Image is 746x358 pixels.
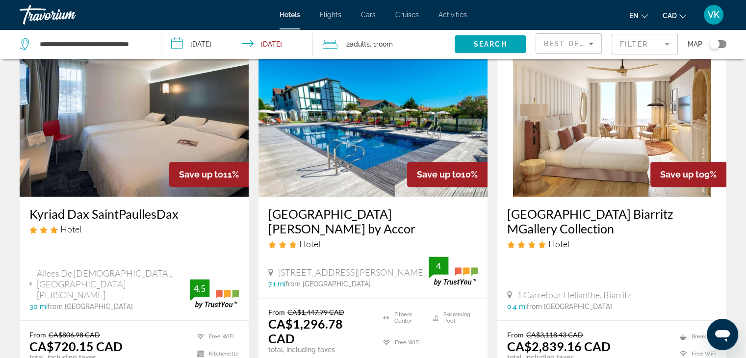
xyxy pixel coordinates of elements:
[526,331,583,339] del: CA$3,118.43 CAD
[395,11,419,19] a: Cruises
[612,33,678,55] button: Filter
[455,35,526,53] button: Search
[29,339,123,354] ins: CA$720.15 CAD
[169,162,249,187] div: 11%
[629,12,639,20] span: en
[507,206,717,236] a: [GEOGRAPHIC_DATA] Biarritz MGallery Collection
[507,238,717,249] div: 4 star Hotel
[60,224,81,234] span: Hotel
[378,332,428,352] li: Free WiFi
[278,267,426,278] span: [STREET_ADDRESS][PERSON_NAME]
[376,40,393,48] span: Room
[438,11,467,19] a: Activities
[190,279,239,308] img: trustyou-badge.svg
[417,169,461,179] span: Save up to
[548,238,569,249] span: Hotel
[663,8,686,23] button: Change currency
[507,339,611,354] ins: CA$2,839.16 CAD
[707,319,738,350] iframe: Кнопка запуска окна обмена сообщениями
[629,8,648,23] button: Change language
[429,260,448,272] div: 4
[507,331,524,339] span: From
[517,289,631,300] span: 1 Carrefour Helianthe, Biarritz
[527,303,612,310] span: from [GEOGRAPHIC_DATA]
[268,346,371,354] p: total, including taxes
[544,38,593,50] mat-select: Sort by
[688,37,702,51] span: Map
[268,308,285,316] span: From
[663,12,677,20] span: CAD
[650,162,726,187] div: 9%
[701,4,726,25] button: User Menu
[29,331,46,339] span: From
[20,40,249,197] img: Hotel image
[378,308,428,328] li: Fitness Center
[48,303,133,310] span: from [GEOGRAPHIC_DATA]
[675,331,717,343] li: Breakfast
[361,11,376,19] a: Cars
[350,40,370,48] span: Adults
[370,37,393,51] span: , 1
[190,282,209,294] div: 4.5
[287,308,344,316] del: CA$1,447.79 CAD
[161,29,313,59] button: Check-in date: Oct 16, 2025 Check-out date: Oct 23, 2025
[428,308,478,328] li: Swimming Pool
[313,29,455,59] button: Travelers: 2 adults, 0 children
[268,280,285,288] span: 7.1 mi
[258,40,488,197] img: Hotel image
[702,40,726,49] button: Toggle map
[29,303,48,310] span: 30 mi
[708,10,720,20] span: VK
[280,11,300,19] a: Hotels
[29,224,239,234] div: 3 star Hotel
[660,169,704,179] span: Save up to
[507,303,527,310] span: 0.4 mi
[544,40,595,48] span: Best Deals
[268,206,478,236] a: [GEOGRAPHIC_DATA][PERSON_NAME] by Accor
[320,11,341,19] a: Flights
[474,40,507,48] span: Search
[192,331,239,343] li: Free WiFi
[37,268,190,300] span: Allees De [DEMOGRAPHIC_DATA], [GEOGRAPHIC_DATA][PERSON_NAME]
[268,238,478,249] div: 3 star Hotel
[497,40,726,197] img: Hotel image
[285,280,371,288] span: from [GEOGRAPHIC_DATA]
[49,331,100,339] del: CA$806.98 CAD
[407,162,488,187] div: 10%
[346,37,370,51] span: 2
[299,238,320,249] span: Hotel
[20,2,118,27] a: Travorium
[29,206,239,221] a: Kyriad Dax SaintPaullesDax
[429,256,478,285] img: trustyou-badge.svg
[179,169,223,179] span: Save up to
[268,316,343,346] ins: CA$1,296.78 CAD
